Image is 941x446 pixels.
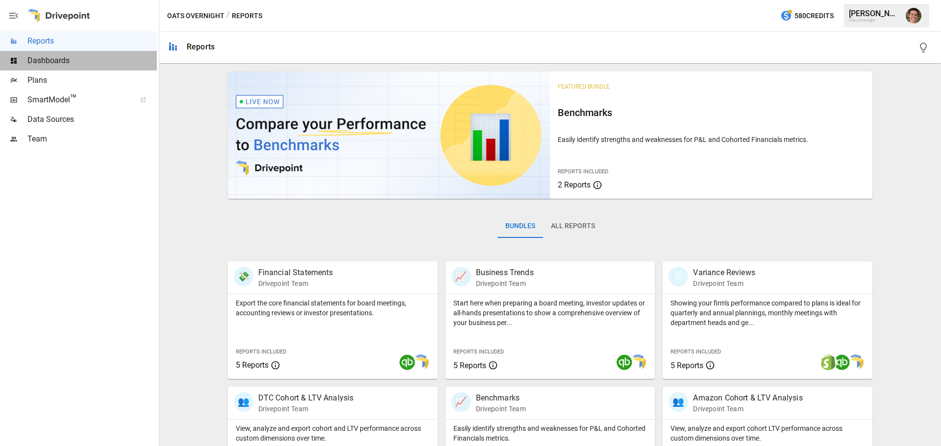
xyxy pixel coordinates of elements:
[669,267,688,286] div: 🗓
[849,18,900,23] div: Oats Overnight
[693,404,802,414] p: Drivepoint Team
[453,298,647,328] p: Start here when preparing a board meeting, investor updates or all-hands presentations to show a ...
[558,105,865,120] h6: Benchmarks
[236,349,286,355] span: Reports Included
[167,10,224,22] button: Oats Overnight
[848,354,864,370] img: smart model
[453,423,647,443] p: Easily identify strengths and weaknesses for P&L and Cohorted Financials metrics.
[258,392,354,404] p: DTC Cohort & LTV Analysis
[558,83,610,90] span: Featured Bundle
[453,349,504,355] span: Reports Included
[236,423,430,443] p: View, analyze and export cohort and LTV performance across custom dimensions over time.
[558,180,591,189] span: 2 Reports
[834,354,850,370] img: quickbooks
[258,404,354,414] p: Drivepoint Team
[27,133,157,145] span: Team
[670,349,721,355] span: Reports Included
[669,392,688,412] div: 👥
[693,267,755,279] p: Variance Reviews
[820,354,836,370] img: shopify
[226,10,230,22] div: /
[27,74,157,86] span: Plans
[794,10,834,22] span: 580 Credits
[258,279,333,288] p: Drivepoint Team
[630,354,646,370] img: smart model
[234,392,253,412] div: 👥
[776,7,838,25] button: 580Credits
[476,267,534,279] p: Business Trends
[497,214,543,238] button: Bundles
[236,298,430,318] p: Export the core financial statements for board meetings, accounting reviews or investor presentat...
[451,267,471,286] div: 📈
[670,361,703,370] span: 5 Reports
[451,392,471,412] div: 📈
[27,55,157,67] span: Dashboards
[453,361,486,370] span: 5 Reports
[906,8,921,23] img: Ryan Zayas
[234,267,253,286] div: 💸
[228,71,550,199] img: video thumbnail
[693,279,755,288] p: Drivepoint Team
[476,279,534,288] p: Drivepoint Team
[558,135,865,144] p: Easily identify strengths and weaknesses for P&L and Cohorted Financials metrics.
[27,35,157,47] span: Reports
[27,114,157,125] span: Data Sources
[543,214,603,238] button: All Reports
[670,298,865,328] p: Showing your firm's performance compared to plans is ideal for quarterly and annual plannings, mo...
[27,94,129,106] span: SmartModel
[693,392,802,404] p: Amazon Cohort & LTV Analysis
[849,9,900,18] div: [PERSON_NAME]
[258,267,333,279] p: Financial Statements
[399,354,415,370] img: quickbooks
[617,354,632,370] img: quickbooks
[236,360,269,370] span: 5 Reports
[670,423,865,443] p: View, analyze and export cohort LTV performance across custom dimensions over time.
[900,2,927,29] button: Ryan Zayas
[558,168,608,175] span: Reports Included
[476,392,526,404] p: Benchmarks
[187,42,215,51] div: Reports
[476,404,526,414] p: Drivepoint Team
[413,354,429,370] img: smart model
[70,93,77,105] span: ™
